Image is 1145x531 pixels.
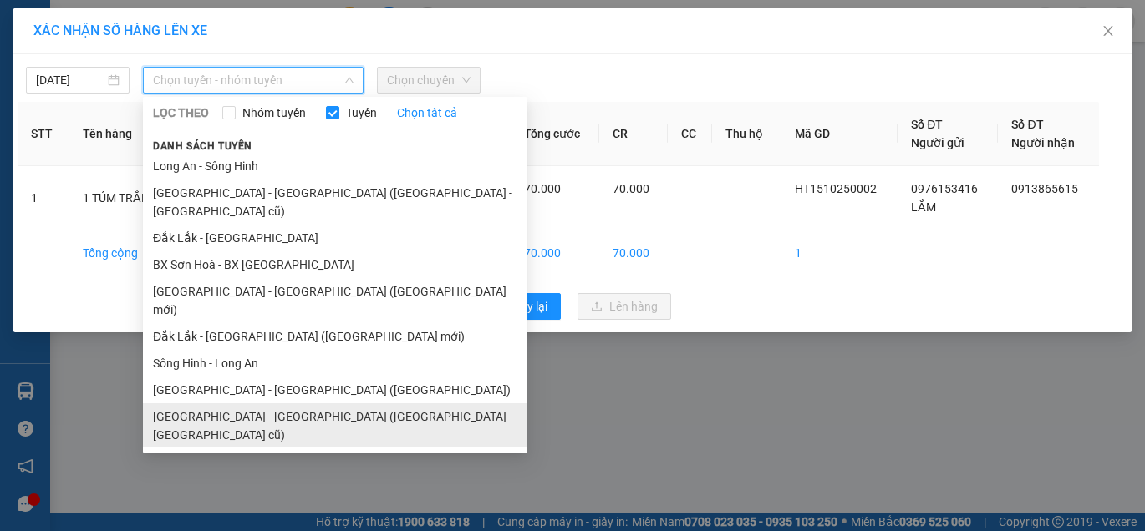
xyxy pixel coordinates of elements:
[18,166,69,230] td: 1
[143,251,527,278] li: BX Sơn Hoà - BX [GEOGRAPHIC_DATA]
[911,182,978,195] span: 0976153416
[511,102,599,166] th: Tổng cước
[18,102,69,166] th: STT
[668,102,713,166] th: CC
[153,68,354,93] span: Chọn tuyến - nhóm tuyến
[36,71,104,89] input: 15/10/2025
[1011,118,1043,131] span: Số ĐT
[1085,8,1132,55] button: Close
[1011,136,1075,149] span: Người nhận
[69,102,179,166] th: Tên hàng
[143,350,527,377] li: Sông Hinh - Long An
[524,182,561,195] span: 70.000
[69,166,179,230] td: 1 TÚM TRẮNG
[143,278,527,323] li: [GEOGRAPHIC_DATA] - [GEOGRAPHIC_DATA] ([GEOGRAPHIC_DATA] mới)
[143,403,527,448] li: [GEOGRAPHIC_DATA] - [GEOGRAPHIC_DATA] ([GEOGRAPHIC_DATA] - [GEOGRAPHIC_DATA] cũ)
[578,293,671,320] button: uploadLên hàng
[397,104,457,122] a: Chọn tất cả
[911,118,943,131] span: Số ĐT
[236,104,313,122] span: Nhóm tuyến
[795,182,877,195] span: HT1510250002
[911,200,936,214] span: LẮM
[33,23,207,38] span: XÁC NHẬN SỐ HÀNG LÊN XE
[344,75,354,85] span: down
[599,230,668,276] td: 70.000
[143,225,527,251] li: Đắk Lắk - [GEOGRAPHIC_DATA]
[599,102,668,166] th: CR
[143,139,262,154] span: Danh sách tuyến
[781,230,898,276] td: 1
[143,180,527,225] li: [GEOGRAPHIC_DATA] - [GEOGRAPHIC_DATA] ([GEOGRAPHIC_DATA] - [GEOGRAPHIC_DATA] cũ)
[69,230,179,276] td: Tổng cộng
[143,377,527,403] li: [GEOGRAPHIC_DATA] - [GEOGRAPHIC_DATA] ([GEOGRAPHIC_DATA])
[511,230,599,276] td: 70.000
[153,104,209,122] span: LỌC THEO
[387,68,471,93] span: Chọn chuyến
[339,104,384,122] span: Tuyến
[143,323,527,350] li: Đắk Lắk - [GEOGRAPHIC_DATA] ([GEOGRAPHIC_DATA] mới)
[613,182,649,195] span: 70.000
[1011,182,1078,195] span: 0913865615
[911,136,964,149] span: Người gửi
[1102,24,1115,38] span: close
[781,102,898,166] th: Mã GD
[712,102,781,166] th: Thu hộ
[143,153,527,180] li: Long An - Sông Hinh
